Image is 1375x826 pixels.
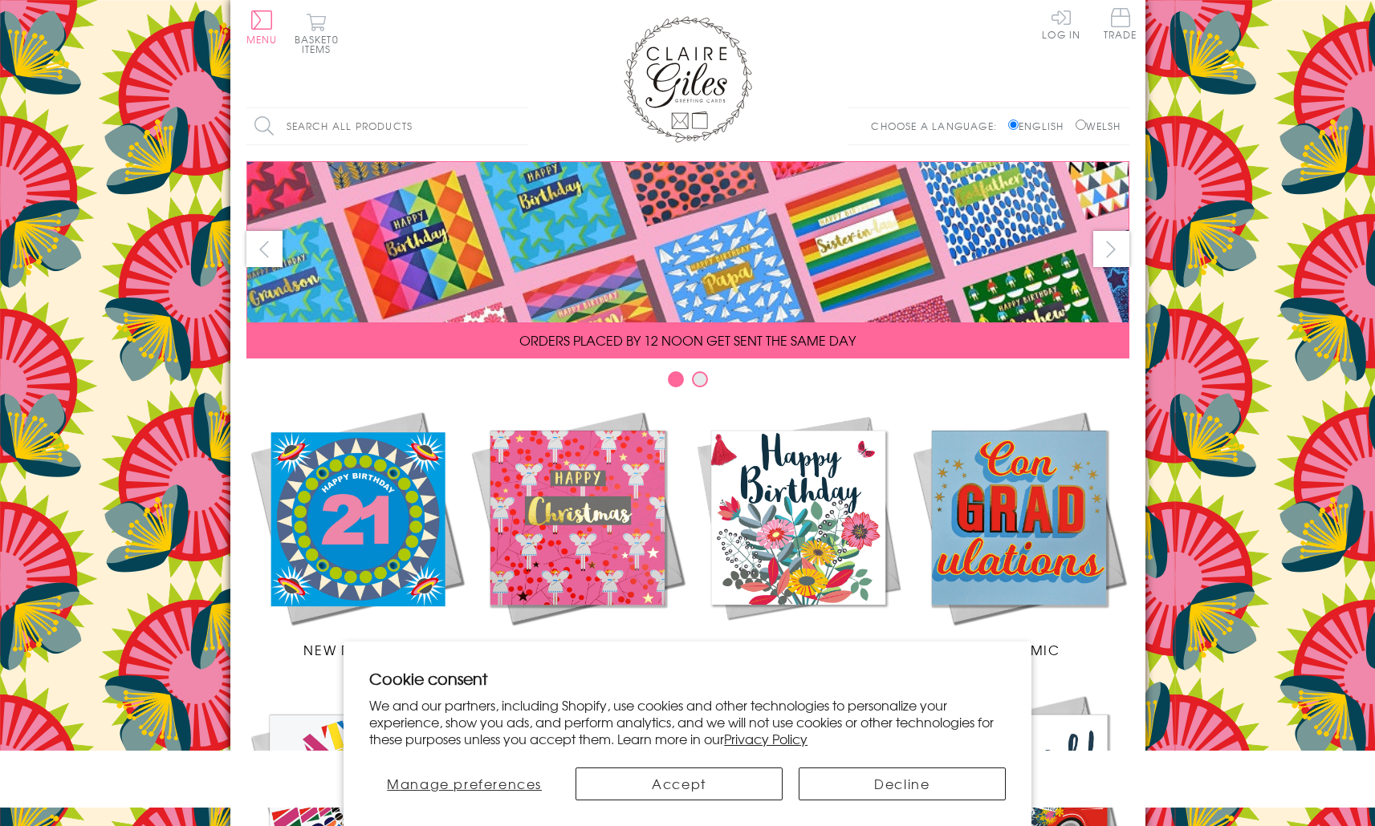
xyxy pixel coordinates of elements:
input: Welsh [1076,119,1086,130]
img: Claire Giles Greetings Cards [624,16,752,143]
div: Carousel Pagination [246,370,1129,395]
a: Log In [1042,8,1080,39]
span: Trade [1104,8,1137,39]
a: Privacy Policy [724,729,808,748]
span: New Releases [303,640,409,659]
button: Basket0 items [295,13,339,54]
input: Search all products [246,108,527,144]
p: Choose a language: [871,119,1005,133]
h2: Cookie consent [369,667,1006,690]
button: Accept [576,767,783,800]
label: Welsh [1076,119,1121,133]
span: Birthdays [759,640,836,659]
span: ORDERS PLACED BY 12 NOON GET SENT THE SAME DAY [519,330,856,350]
button: Manage preferences [369,767,559,800]
button: Carousel Page 2 [692,371,708,387]
a: Birthdays [688,407,909,659]
input: Search [511,108,527,144]
button: next [1093,231,1129,267]
span: Christmas [536,640,618,659]
a: Academic [909,407,1129,659]
a: Trade [1104,8,1137,43]
label: English [1008,119,1072,133]
input: English [1008,119,1019,130]
span: Manage preferences [387,774,542,793]
p: We and our partners, including Shopify, use cookies and other technologies to personalize your ex... [369,697,1006,747]
button: Decline [799,767,1006,800]
a: Christmas [467,407,688,659]
button: prev [246,231,283,267]
button: Carousel Page 1 (Current Slide) [668,371,684,387]
a: New Releases [246,407,467,659]
span: 0 items [302,32,339,56]
span: Menu [246,32,278,47]
button: Menu [246,10,278,44]
span: Academic [978,640,1060,659]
